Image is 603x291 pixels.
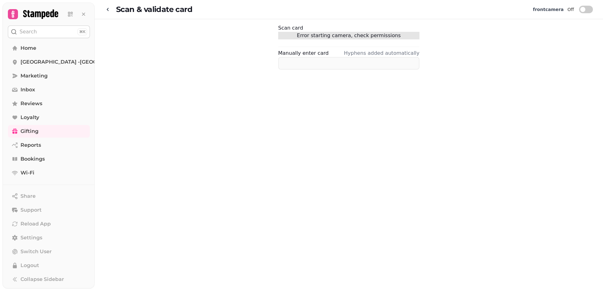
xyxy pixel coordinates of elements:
[8,26,90,38] button: Search⌘K
[20,86,35,94] span: Inbox
[8,83,90,96] a: Inbox
[344,49,419,57] p: Hyphens added automatically
[116,3,192,15] h2: Scan & validate card
[20,141,41,149] span: Reports
[8,245,90,258] button: Switch User
[20,72,48,80] span: Marketing
[8,204,90,216] button: Support
[8,139,90,151] a: Reports
[20,28,37,36] p: Search
[20,192,36,200] span: Share
[278,49,329,57] label: Manually enter card
[8,125,90,138] a: Gifting
[8,190,90,203] button: Share
[278,24,303,32] label: Scan card
[8,56,90,68] a: [GEOGRAPHIC_DATA] -[GEOGRAPHIC_DATA]
[20,128,38,135] span: Gifting
[20,206,42,214] span: Support
[8,218,90,230] button: Reload App
[8,111,90,124] a: Loyalty
[8,70,90,82] a: Marketing
[20,169,34,177] span: Wi-Fi
[533,6,564,13] label: front camera
[20,220,51,228] span: Reload App
[20,44,36,52] span: Home
[8,97,90,110] a: Reviews
[20,262,39,269] span: Logout
[78,28,87,35] div: ⌘K
[8,153,90,165] a: Bookings
[20,248,52,255] span: Switch User
[8,273,90,286] button: Collapse Sidebar
[20,58,136,66] span: [GEOGRAPHIC_DATA] -[GEOGRAPHIC_DATA]
[20,100,42,107] span: Reviews
[20,114,39,121] span: Loyalty
[20,234,42,242] span: Settings
[20,155,45,163] span: Bookings
[105,3,116,16] a: go-back
[8,42,90,54] a: Home
[8,259,90,272] button: Logout
[8,167,90,179] a: Wi-Fi
[20,276,64,283] span: Collapse Sidebar
[567,6,574,13] label: Off
[8,231,90,244] a: Settings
